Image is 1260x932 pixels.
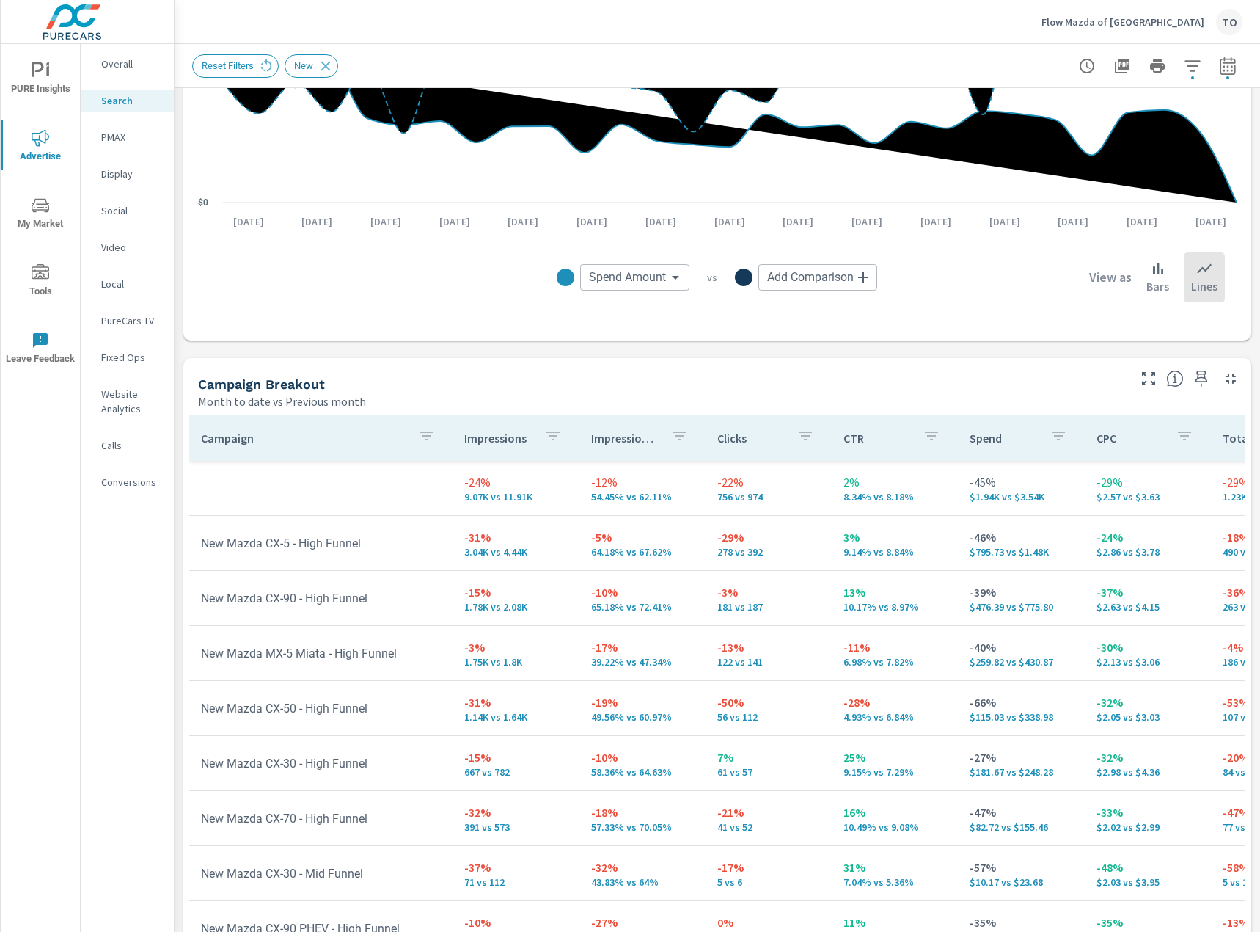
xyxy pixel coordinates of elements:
[843,546,946,558] p: 9.14% vs 8.84%
[591,914,694,931] p: -27%
[1116,214,1168,229] p: [DATE]
[5,62,76,98] span: PURE Insights
[591,473,694,491] p: -12%
[717,766,820,778] p: 61 vs 57
[843,601,946,613] p: 10.17% vs 8.97%
[464,546,567,558] p: 3.04K vs 4.44K
[843,876,946,888] p: 7.04% vs 5.36%
[566,214,618,229] p: [DATE]
[101,438,162,453] p: Calls
[1107,51,1137,81] button: "Export Report to PDF"
[843,804,946,821] p: 16%
[970,804,1072,821] p: -47%
[5,264,76,300] span: Tools
[101,277,162,291] p: Local
[81,383,174,420] div: Website Analytics
[591,693,694,711] p: -19%
[591,711,694,723] p: 49.56% vs 60.97%
[101,57,162,71] p: Overall
[717,804,820,821] p: -21%
[843,528,946,546] p: 3%
[591,821,694,833] p: 57.33% vs 70.05%
[81,163,174,185] div: Display
[589,270,666,285] span: Spend Amount
[198,197,208,208] text: $0
[591,431,659,445] p: Impression Share
[910,214,962,229] p: [DATE]
[717,528,820,546] p: -29%
[101,475,162,489] p: Conversions
[1143,51,1172,81] button: Print Report
[464,528,567,546] p: -31%
[591,583,694,601] p: -10%
[81,434,174,456] div: Calls
[970,583,1072,601] p: -39%
[843,491,946,503] p: 8.34% vs 8.18%
[1089,270,1132,285] h6: View as
[81,310,174,332] div: PureCars TV
[970,528,1072,546] p: -46%
[1146,277,1169,295] p: Bars
[1096,711,1199,723] p: $2.05 vs $3.03
[189,745,453,782] td: New Mazda CX-30 - High Funnel
[767,270,854,285] span: Add Comparison
[198,79,213,89] text: $99
[464,473,567,491] p: -24%
[1178,51,1207,81] button: Apply Filters
[1047,214,1099,229] p: [DATE]
[1096,473,1199,491] p: -29%
[591,804,694,821] p: -18%
[979,214,1030,229] p: [DATE]
[1096,914,1199,931] p: -35%
[497,214,549,229] p: [DATE]
[1096,766,1199,778] p: $2.98 vs $4.36
[970,914,1072,931] p: -35%
[591,638,694,656] p: -17%
[717,638,820,656] p: -13%
[717,711,820,723] p: 56 vs 112
[970,859,1072,876] p: -57%
[81,90,174,112] div: Search
[970,766,1072,778] p: $181.67 vs $248.28
[843,693,946,711] p: -28%
[1096,656,1199,668] p: $2.13 vs $3.06
[1096,431,1164,445] p: CPC
[189,525,453,562] td: New Mazda CX-5 - High Funnel
[81,471,174,493] div: Conversions
[843,656,946,668] p: 6.98% vs 7.82%
[81,236,174,258] div: Video
[1190,367,1213,390] span: Save this to your personalized report
[1,44,80,382] div: nav menu
[843,473,946,491] p: 2%
[101,350,162,365] p: Fixed Ops
[717,876,820,888] p: 5 vs 6
[843,859,946,876] p: 31%
[101,387,162,416] p: Website Analytics
[464,766,567,778] p: 667 vs 782
[101,203,162,218] p: Social
[1096,693,1199,711] p: -32%
[717,546,820,558] p: 278 vs 392
[223,214,274,229] p: [DATE]
[1096,528,1199,546] p: -24%
[360,214,411,229] p: [DATE]
[970,876,1072,888] p: $10.17 vs $23.68
[591,491,694,503] p: 54.45% vs 62.11%
[841,214,893,229] p: [DATE]
[464,821,567,833] p: 391 vs 573
[970,601,1072,613] p: $476.39 vs $775.80
[717,601,820,613] p: 181 vs 187
[81,273,174,295] div: Local
[101,240,162,255] p: Video
[464,638,567,656] p: -3%
[1096,546,1199,558] p: $2.86 vs $3.78
[970,656,1072,668] p: $259.82 vs $430.87
[1166,370,1184,387] span: This is a summary of Search performance results by campaign. Each column can be sorted.
[5,197,76,233] span: My Market
[189,800,453,837] td: New Mazda CX-70 - High Funnel
[591,766,694,778] p: 58.36% vs 64.63%
[464,693,567,711] p: -31%
[464,711,567,723] p: 1,136 vs 1,637
[970,491,1072,503] p: $1,941.90 vs $3,538.87
[189,635,453,672] td: New Mazda MX-5 Miata - High Funnel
